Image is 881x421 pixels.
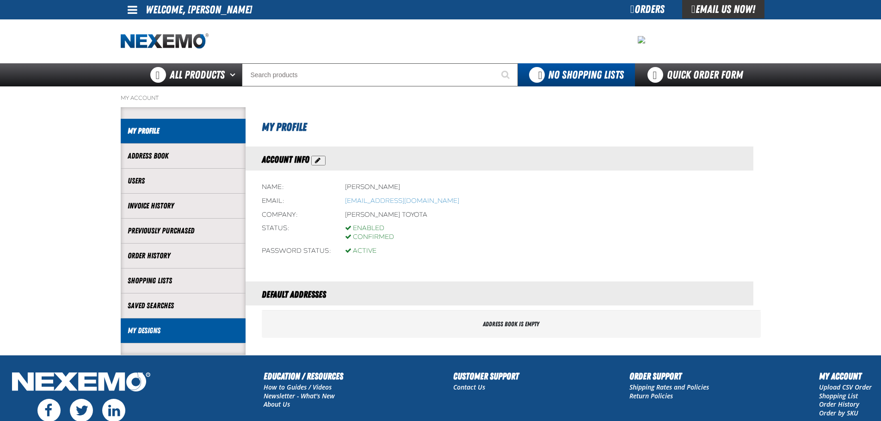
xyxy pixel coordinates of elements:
a: Saved Searches [128,300,239,311]
a: Shipping Rates and Policies [629,383,709,391]
a: My Designs [128,325,239,336]
span: Account Info [262,154,309,165]
div: Status [262,224,331,242]
button: You do not have available Shopping Lists. Open to Create a New List [518,63,635,86]
div: Address book is empty [262,311,761,338]
a: Shopping List [819,391,858,400]
a: Upload CSV Order [819,383,872,391]
button: Action Edit Account Information [311,156,326,165]
img: Nexemo logo [121,33,209,49]
div: Confirmed [345,233,394,242]
a: Contact Us [453,383,485,391]
button: Open All Products pages [227,63,242,86]
a: My Account [121,94,159,102]
a: Home [121,33,209,49]
h2: Order Support [629,369,709,383]
a: Shopping Lists [128,275,239,286]
div: Name [262,183,331,192]
bdo: [EMAIL_ADDRESS][DOMAIN_NAME] [345,197,459,205]
div: Email [262,197,331,206]
div: Company [262,211,331,220]
input: Search [242,63,518,86]
div: Password status [262,247,331,256]
h2: My Account [819,369,872,383]
span: All Products [170,67,225,83]
a: Order History [128,250,239,261]
a: Order by SKU [819,409,858,417]
div: [PERSON_NAME] Toyota [345,211,427,220]
a: Newsletter - What's New [264,391,335,400]
h2: Customer Support [453,369,519,383]
a: Users [128,176,239,186]
button: Start Searching [495,63,518,86]
a: How to Guides / Videos [264,383,332,391]
a: About Us [264,400,290,409]
a: Return Policies [629,391,673,400]
div: Active [345,247,376,256]
img: 2478c7e4e0811ca5ea97a8c95d68d55a.jpeg [638,36,645,43]
a: Previously Purchased [128,226,239,236]
span: Default Addresses [262,289,326,300]
div: Enabled [345,224,394,233]
a: Address Book [128,151,239,161]
nav: Breadcrumbs [121,94,761,102]
div: [PERSON_NAME] [345,183,400,192]
a: Quick Order Form [635,63,760,86]
a: Order History [819,400,859,409]
span: No Shopping Lists [548,68,624,81]
a: My Profile [128,126,239,136]
a: Invoice History [128,201,239,211]
img: Nexemo Logo [9,369,153,397]
h2: Education / Resources [264,369,343,383]
a: Opens a default email client to write an email to vtoreceptionist@vtaig.com [345,197,459,205]
span: My Profile [262,121,307,134]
